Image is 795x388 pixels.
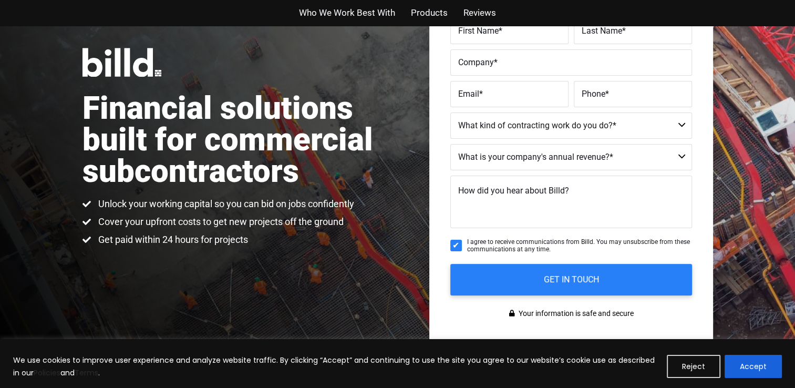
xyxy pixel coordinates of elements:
span: Unlock your working capital so you can bid on jobs confidently [96,198,354,210]
span: I agree to receive communications from Billd. You may unsubscribe from these communications at an... [467,238,692,253]
button: Reject [667,355,720,378]
a: Terms [75,367,98,378]
a: Products [411,5,448,21]
a: Who We Work Best With [299,5,395,21]
a: Reviews [463,5,496,21]
span: How did you hear about Billd? [458,186,569,196]
h1: Financial solutions built for commercial subcontractors [82,93,398,187]
button: Accept [725,355,782,378]
span: Email [458,88,479,98]
input: I agree to receive communications from Billd. You may unsubscribe from these communications at an... [450,240,462,251]
span: First Name [458,25,499,35]
span: Last Name [582,25,622,35]
span: Your information is safe and secure [516,306,634,321]
span: Company [458,57,494,67]
span: Cover your upfront costs to get new projects off the ground [96,216,344,228]
p: We use cookies to improve user experience and analyze website traffic. By clicking “Accept” and c... [13,354,659,379]
input: GET IN TOUCH [450,264,692,295]
a: Policies [34,367,60,378]
span: Get paid within 24 hours for projects [96,233,248,246]
span: Phone [582,88,605,98]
